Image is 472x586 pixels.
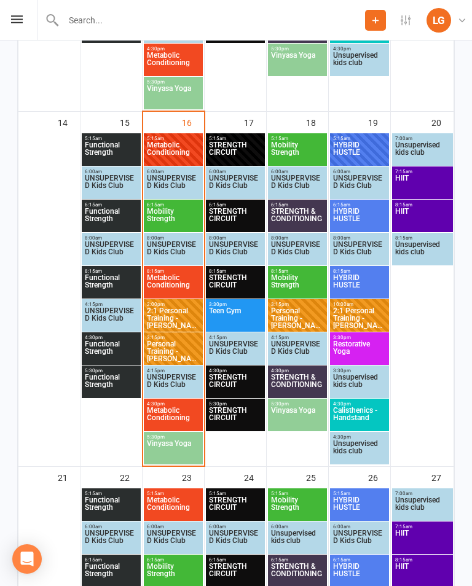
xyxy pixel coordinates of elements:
span: 6:15am [332,557,387,563]
div: Open Intercom Messenger [12,544,42,574]
span: 5:15am [208,136,262,141]
span: 7:00am [395,136,450,141]
span: UNSUPERVISED Kids Club [84,241,138,263]
div: 27 [431,467,454,487]
span: 6:00am [208,169,262,174]
span: 6:15am [84,557,138,563]
span: STRENGTH CIRCUIT [208,141,262,163]
span: STRENGTH CIRCUIT [208,373,262,396]
input: Search... [60,12,365,29]
span: 8:00am [270,235,324,241]
span: 6:00am [270,169,324,174]
span: Mobility Strength [270,141,324,163]
span: 2:00pm [146,302,200,307]
span: Restorative Yoga [332,340,387,362]
span: 5:15am [84,491,138,496]
div: 24 [244,467,266,487]
span: 4:30pm [146,401,200,407]
span: Unsupervised kids club [332,440,387,462]
span: UNSUPERVISED Kids Club [146,373,200,396]
span: 5:30pm [208,401,262,407]
span: 4:30pm [208,368,262,373]
span: Unsupervised kids club [270,529,324,552]
span: 8:15am [146,268,200,274]
span: 8:15am [270,268,324,274]
span: 7:00am [395,491,450,496]
span: 2:1 Personal Training - [PERSON_NAME] [PERSON_NAME]... [332,307,387,329]
span: STRENGTH CIRCUIT [208,407,262,429]
span: 6:15am [270,202,324,208]
span: 6:15am [84,202,138,208]
span: STRENGTH CIRCUIT [208,274,262,296]
div: 16 [182,112,204,132]
span: 4:30pm [146,46,200,52]
span: 5:15am [270,491,324,496]
span: Metabolic Conditioning [146,274,200,296]
span: UNSUPERVISED Kids Club [270,174,324,197]
span: Functional Strength [84,563,138,585]
span: Mobility Strength [270,496,324,518]
span: 7:15am [395,169,450,174]
span: UNSUPERVISED Kids Club [84,529,138,552]
span: Unsupervised kids club [395,496,450,518]
div: 17 [244,112,266,132]
span: 8:15am [84,268,138,274]
span: 4:15pm [208,335,262,340]
span: 4:30pm [270,368,324,373]
span: HYBRID HUSTLE [332,208,387,230]
span: 5:15am [332,491,387,496]
span: 5:30pm [270,401,324,407]
span: 6:15am [146,557,200,563]
span: 4:30pm [332,401,387,407]
span: Functional Strength [84,340,138,362]
span: STRENGTH & CONDITIONING [270,563,324,585]
span: Mobility Strength [270,274,324,296]
span: 6:15am [332,202,387,208]
span: UNSUPERVISED Kids Club [146,241,200,263]
span: 6:00am [332,169,387,174]
span: Mobility Strength [146,208,200,230]
span: UNSUPERVISED Kids Club [208,340,262,362]
span: UNSUPERVISED Kids Club [208,174,262,197]
div: 20 [431,112,454,132]
span: Unsupervised kids club [332,52,387,74]
span: 5:15am [332,136,387,141]
span: Functional Strength [84,208,138,230]
span: HYBRID HUSTLE [332,274,387,296]
span: STRENGTH & CONDITIONING [270,208,324,230]
span: Unsupervised kids club [395,141,450,163]
span: Metabolic Conditioning [146,52,200,74]
span: UNSUPERVISED Kids Club [84,174,138,197]
span: 3:15pm [146,335,200,340]
span: Functional Strength [84,141,138,163]
span: 2:1 Personal Training - [PERSON_NAME] [PERSON_NAME]... [146,307,200,329]
div: 26 [368,467,390,487]
div: 14 [58,112,80,132]
span: Mobility Strength [146,563,200,585]
span: 10:00am [332,302,387,307]
span: UNSUPERVISED Kids Club [332,241,387,263]
span: 6:15am [208,202,262,208]
span: 8:00am [84,235,138,241]
span: 3:30pm [208,302,262,307]
span: UNSUPERVISED Kids Club [146,174,200,197]
span: 8:15am [208,268,262,274]
span: HYBRID HUSTLE [332,563,387,585]
span: 6:00am [332,524,387,529]
span: HIIT [395,563,450,585]
span: Vinyasa Yoga [270,52,324,74]
span: 8:00am [208,235,262,241]
span: 8:00am [332,235,387,241]
div: 21 [58,467,80,487]
span: UNSUPERVISED Kids Club [208,529,262,552]
span: Unsupervised kids club [395,241,450,263]
div: 19 [368,112,390,132]
span: UNSUPERVISED Kids Club [332,174,387,197]
span: HYBRID HUSTLE [332,496,387,518]
span: 6:00am [146,169,200,174]
span: 6:15am [146,202,200,208]
span: UNSUPERVISED Kids Club [146,529,200,552]
span: HIIT [395,529,450,552]
span: 4:15pm [270,335,324,340]
span: 5:30pm [146,79,200,85]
